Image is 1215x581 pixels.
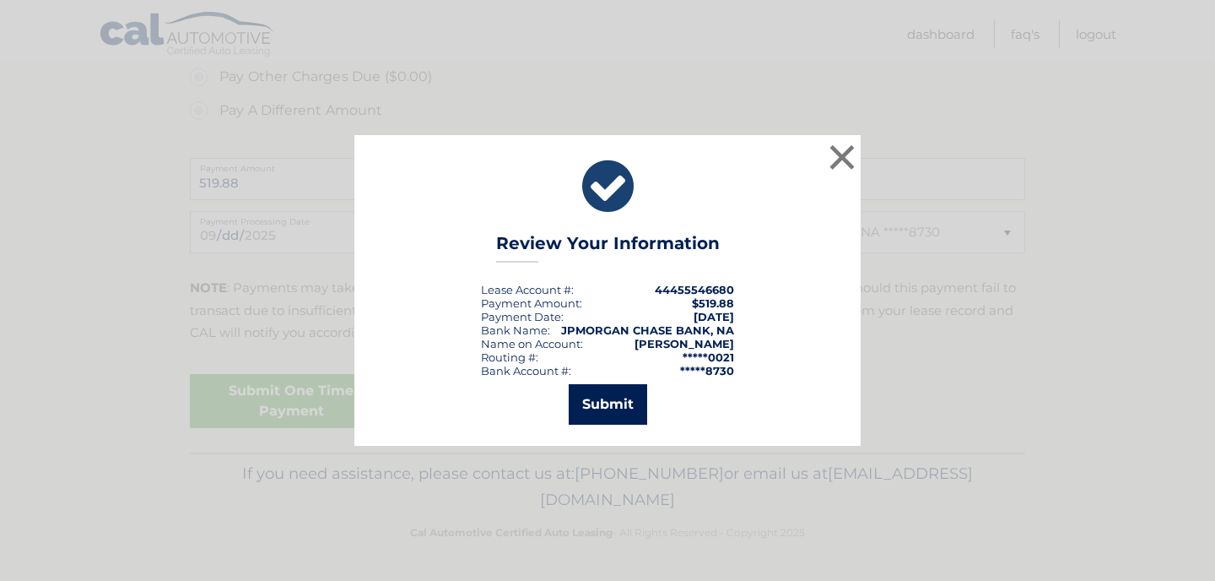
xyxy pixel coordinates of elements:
[496,233,720,263] h3: Review Your Information
[634,337,734,350] strong: [PERSON_NAME]
[481,323,550,337] div: Bank Name:
[481,364,571,377] div: Bank Account #:
[481,310,564,323] div: :
[825,140,859,174] button: ×
[481,283,574,296] div: Lease Account #:
[481,337,583,350] div: Name on Account:
[692,296,734,310] span: $519.88
[561,323,734,337] strong: JPMORGAN CHASE BANK, NA
[481,310,561,323] span: Payment Date
[569,384,647,425] button: Submit
[694,310,734,323] span: [DATE]
[481,296,582,310] div: Payment Amount:
[481,350,538,364] div: Routing #:
[655,283,734,296] strong: 44455546680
